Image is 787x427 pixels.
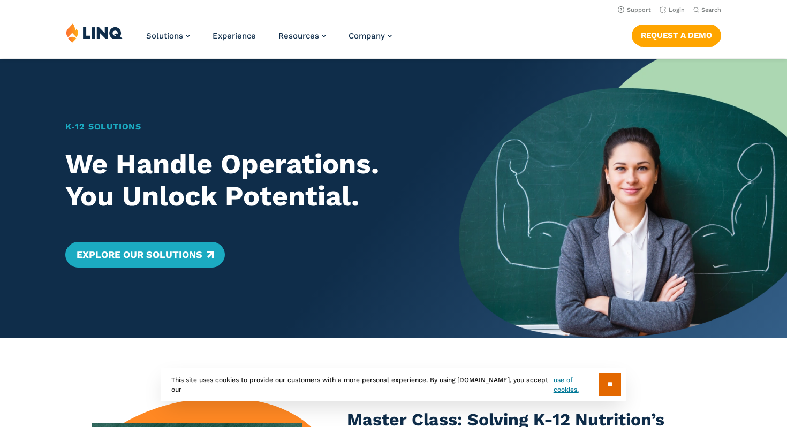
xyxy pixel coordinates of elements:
span: Solutions [146,31,183,41]
span: Search [701,6,721,13]
a: Solutions [146,31,190,41]
img: LINQ | K‑12 Software [66,22,123,43]
span: Resources [278,31,319,41]
a: Resources [278,31,326,41]
nav: Primary Navigation [146,22,392,58]
a: Experience [213,31,256,41]
a: Support [618,6,651,13]
h1: K‑12 Solutions [65,120,427,133]
a: Explore Our Solutions [65,242,224,268]
nav: Button Navigation [632,22,721,46]
h2: We Handle Operations. You Unlock Potential. [65,148,427,212]
button: Open Search Bar [693,6,721,14]
a: Login [660,6,685,13]
a: use of cookies. [554,375,599,394]
img: Home Banner [459,59,787,338]
a: Request a Demo [632,25,721,46]
div: This site uses cookies to provide our customers with a more personal experience. By using [DOMAIN... [161,368,626,401]
span: Company [349,31,385,41]
a: Company [349,31,392,41]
